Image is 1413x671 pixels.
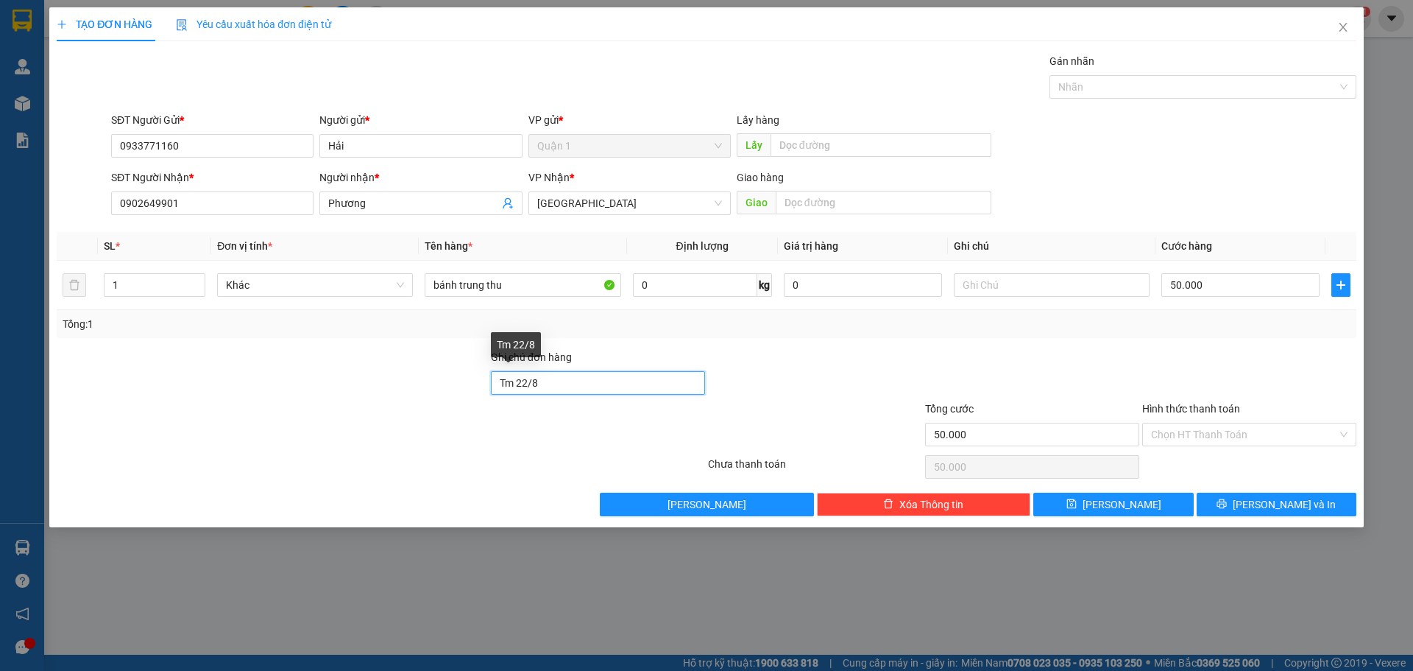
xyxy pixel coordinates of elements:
[102,63,196,111] li: VP Văn Phòng [GEOGRAPHIC_DATA]
[63,273,86,297] button: delete
[176,18,331,30] span: Yêu cầu xuất hóa đơn điện tử
[948,232,1155,261] th: Ghi chú
[425,240,472,252] span: Tên hàng
[111,169,314,186] div: SĐT Người Nhận
[319,169,522,186] div: Người nhận
[1197,493,1356,516] button: printer[PERSON_NAME] và In
[737,114,779,126] span: Lấy hàng
[737,191,776,214] span: Giao
[537,135,722,157] span: Quận 1
[528,172,570,183] span: VP Nhận
[667,496,746,513] span: [PERSON_NAME]
[1217,499,1227,510] span: printer
[757,273,772,297] span: kg
[1337,21,1349,33] span: close
[925,403,974,415] span: Tổng cước
[1322,7,1364,49] button: Close
[883,499,893,510] span: delete
[784,240,838,252] span: Giá trị hàng
[63,316,545,332] div: Tổng: 1
[57,18,152,30] span: TẠO ĐƠN HÀNG
[706,456,924,482] div: Chưa thanh toán
[217,240,272,252] span: Đơn vị tính
[1161,240,1212,252] span: Cước hàng
[737,133,771,157] span: Lấy
[502,197,514,209] span: user-add
[954,273,1150,297] input: Ghi Chú
[537,192,722,214] span: Nha Trang
[176,19,188,31] img: icon
[1332,279,1350,291] span: plus
[1083,496,1161,513] span: [PERSON_NAME]
[57,19,67,29] span: plus
[491,371,705,395] input: Ghi chú đơn hàng
[111,112,314,128] div: SĐT Người Gửi
[491,332,541,357] div: Tm 22/8
[600,493,814,516] button: [PERSON_NAME]
[7,7,59,59] img: logo.jpg
[1049,55,1094,67] label: Gán nhãn
[899,496,963,513] span: Xóa Thông tin
[1142,403,1240,415] label: Hình thức thanh toán
[319,112,522,128] div: Người gửi
[528,112,731,128] div: VP gửi
[1066,499,1077,510] span: save
[226,274,404,296] span: Khác
[771,133,991,157] input: Dọc đường
[737,172,784,183] span: Giao hàng
[7,63,102,111] li: VP [GEOGRAPHIC_DATA]
[1233,496,1336,513] span: [PERSON_NAME] và In
[1331,273,1350,297] button: plus
[676,240,729,252] span: Định lượng
[776,191,991,214] input: Dọc đường
[425,273,620,297] input: VD: Bàn, Ghế
[1033,493,1193,516] button: save[PERSON_NAME]
[7,7,213,35] li: Bình Minh Tải
[491,351,572,363] label: Ghi chú đơn hàng
[104,240,116,252] span: SL
[784,273,942,297] input: 0
[817,493,1031,516] button: deleteXóa Thông tin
